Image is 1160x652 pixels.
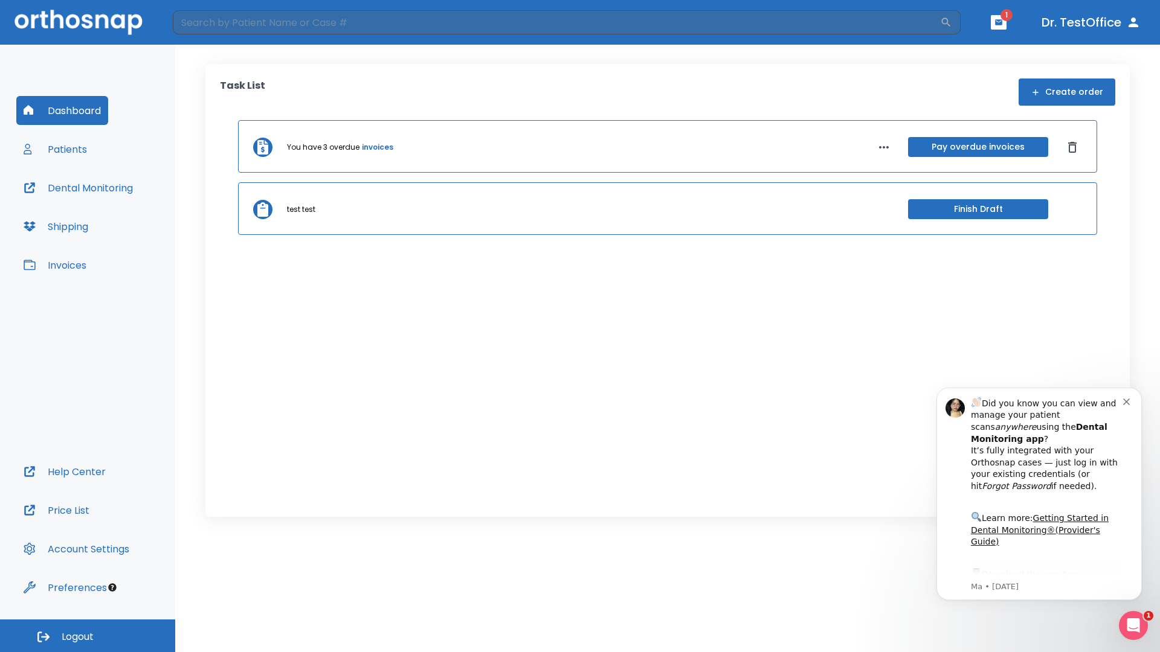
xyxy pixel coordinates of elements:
[16,135,94,164] button: Patients
[1019,78,1115,106] button: Create order
[918,369,1160,619] iframe: Intercom notifications message
[220,78,265,106] p: Task List
[1063,138,1082,157] button: Dismiss
[1000,9,1013,21] span: 1
[1119,611,1148,640] iframe: Intercom live chat
[16,496,97,525] button: Price List
[16,573,114,602] button: Preferences
[16,173,140,202] button: Dental Monitoring
[16,251,94,280] button: Invoices
[908,199,1048,219] button: Finish Draft
[53,212,205,223] p: Message from Ma, sent 1w ago
[53,200,160,222] a: App Store
[205,26,214,36] button: Dismiss notification
[1037,11,1145,33] button: Dr. TestOffice
[107,582,118,593] div: Tooltip anchor
[16,534,137,563] button: Account Settings
[16,212,95,241] button: Shipping
[1144,611,1153,621] span: 1
[16,96,108,125] button: Dashboard
[287,204,315,215] p: test test
[287,142,359,153] p: You have 3 overdue
[62,630,94,644] span: Logout
[362,142,393,153] a: invoices
[173,10,940,34] input: Search by Patient Name or Case #
[908,137,1048,157] button: Pay overdue invoices
[14,10,143,34] img: Orthosnap
[16,457,113,486] button: Help Center
[53,197,205,258] div: Download the app: | ​ Let us know if you need help getting started!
